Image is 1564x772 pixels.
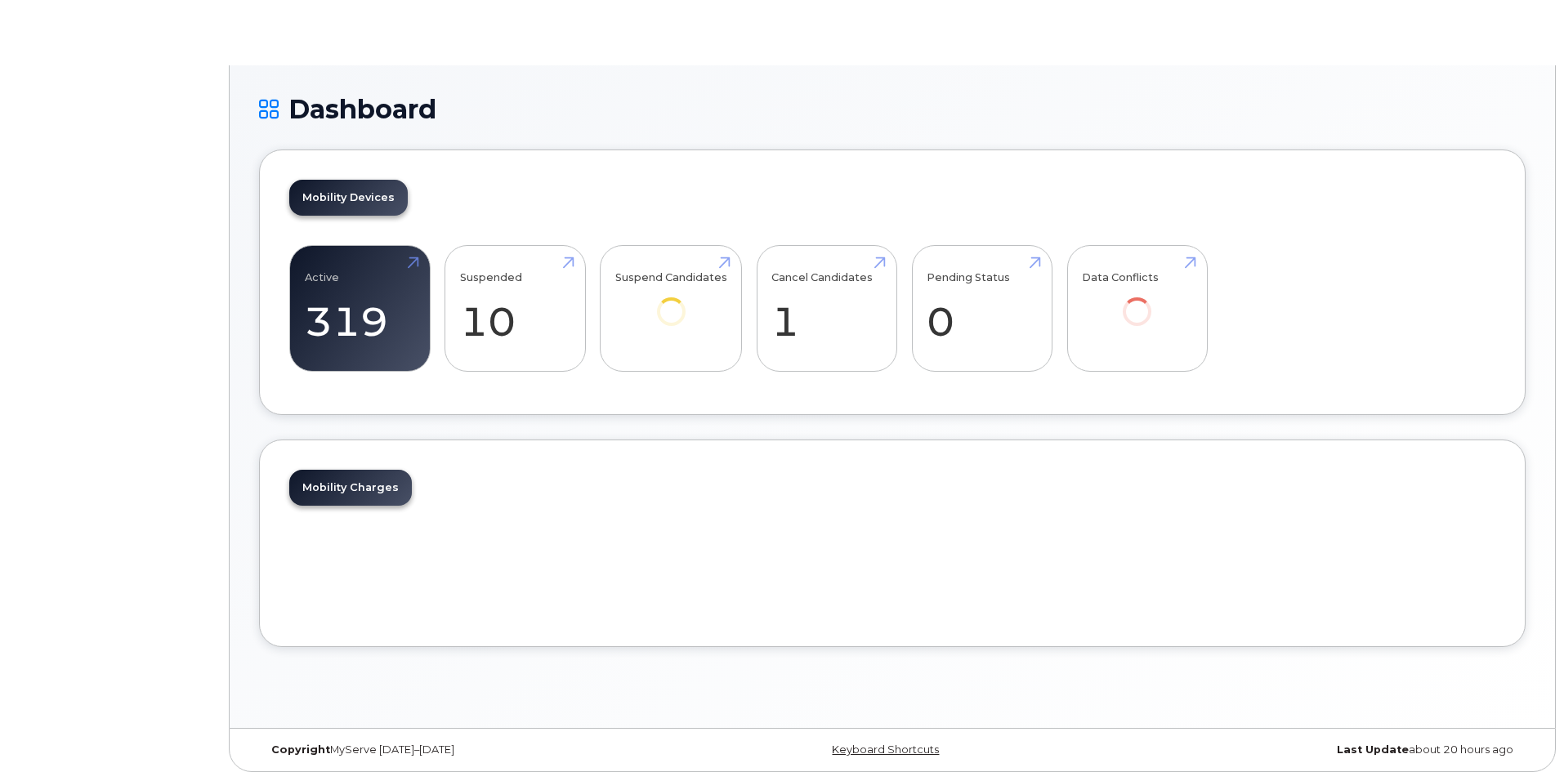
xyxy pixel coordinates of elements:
a: Suspended 10 [460,255,570,363]
div: MyServe [DATE]–[DATE] [259,743,681,756]
div: about 20 hours ago [1103,743,1526,756]
a: Cancel Candidates 1 [771,255,882,363]
a: Active 319 [305,255,415,363]
h1: Dashboard [259,95,1526,123]
a: Keyboard Shortcuts [832,743,939,756]
a: Mobility Devices [289,180,408,216]
a: Suspend Candidates [615,255,727,349]
a: Mobility Charges [289,470,412,506]
strong: Last Update [1337,743,1409,756]
strong: Copyright [271,743,330,756]
a: Pending Status 0 [927,255,1037,363]
a: Data Conflicts [1082,255,1192,349]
